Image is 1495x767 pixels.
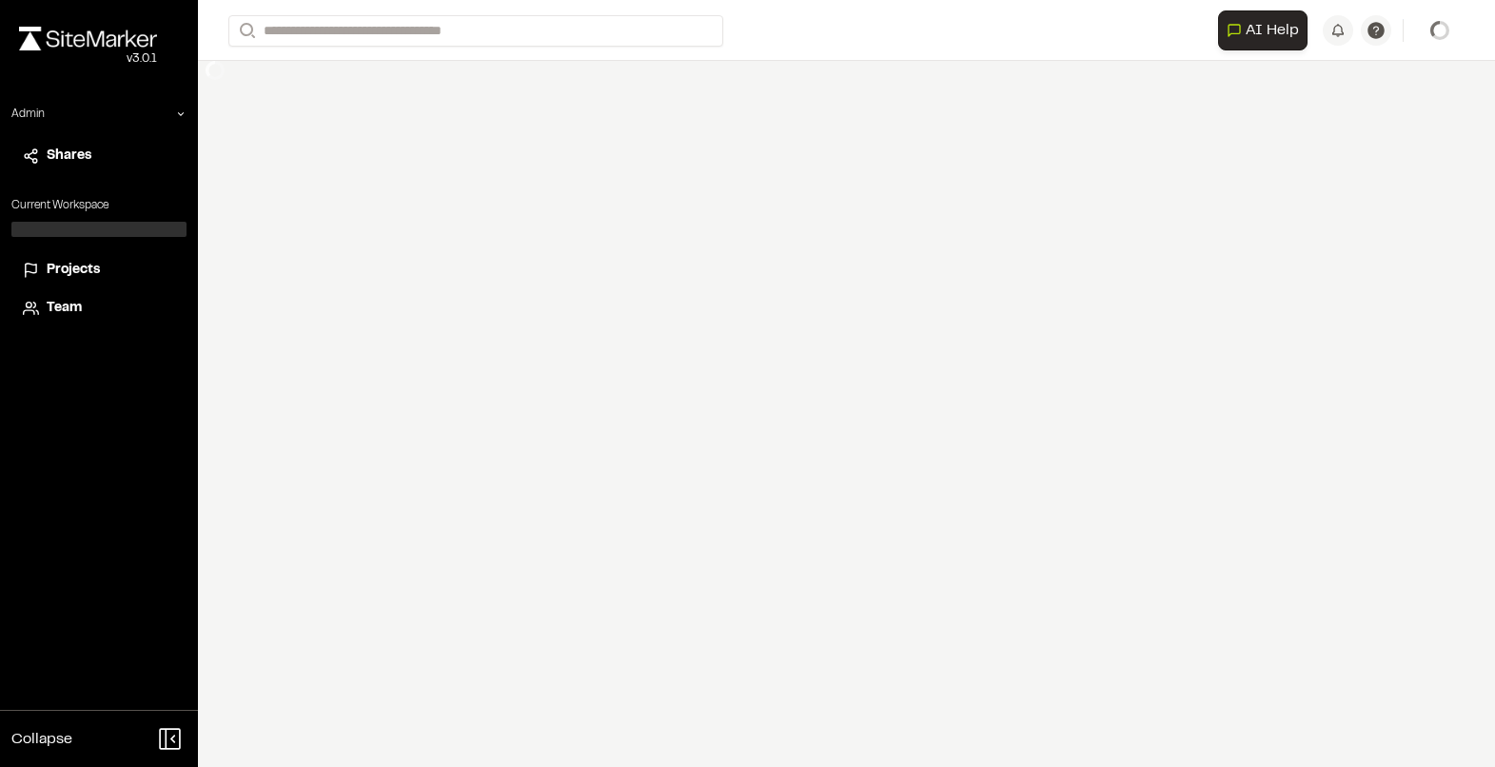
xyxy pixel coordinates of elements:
button: Search [228,15,263,47]
img: rebrand.png [19,27,157,50]
a: Shares [23,146,175,167]
span: Team [47,298,82,319]
div: Oh geez...please don't... [19,50,157,68]
span: Collapse [11,728,72,751]
div: Open AI Assistant [1218,10,1315,50]
span: Shares [47,146,91,167]
p: Admin [11,106,45,123]
a: Team [23,298,175,319]
a: Projects [23,260,175,281]
p: Current Workspace [11,197,187,214]
span: Projects [47,260,100,281]
span: AI Help [1246,19,1299,42]
button: Open AI Assistant [1218,10,1308,50]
